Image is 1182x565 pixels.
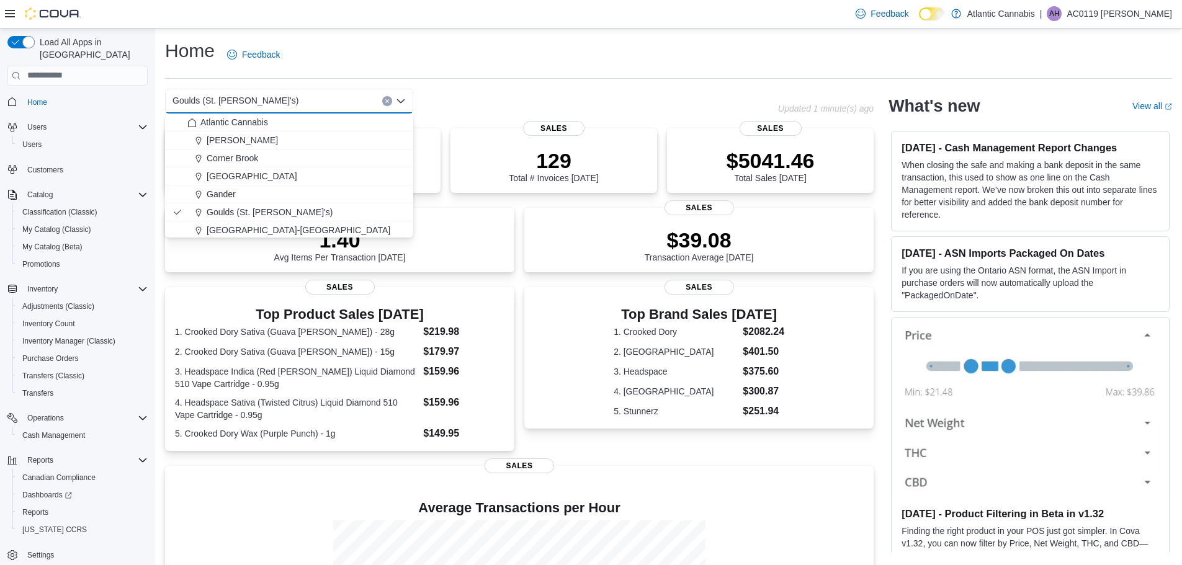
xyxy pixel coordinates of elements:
[743,384,784,399] dd: $300.87
[242,48,280,61] span: Feedback
[1132,101,1172,111] a: View allExternal link
[17,205,102,220] a: Classification (Classic)
[22,547,148,563] span: Settings
[12,469,153,486] button: Canadian Compliance
[12,427,153,444] button: Cash Management
[17,137,47,152] a: Users
[22,453,58,468] button: Reports
[175,427,418,440] dt: 5. Crooked Dory Wax (Purple Punch) - 1g
[175,345,418,358] dt: 2. Crooked Dory Sativa (Guava [PERSON_NAME]) - 15g
[778,104,874,113] p: Updated 1 minute(s) ago
[165,149,413,167] button: Corner Brook
[165,167,413,185] button: [GEOGRAPHIC_DATA]
[27,97,47,107] span: Home
[12,367,153,385] button: Transfers (Classic)
[22,336,115,346] span: Inventory Manager (Classic)
[17,522,92,537] a: [US_STATE] CCRS
[423,426,504,441] dd: $149.95
[645,228,754,252] p: $39.08
[200,116,268,128] span: Atlantic Cannabis
[207,152,258,164] span: Corner Brook
[509,148,598,183] div: Total # Invoices [DATE]
[967,6,1035,21] p: Atlantic Cannabis
[1165,103,1172,110] svg: External link
[22,162,148,177] span: Customers
[2,118,153,136] button: Users
[207,188,236,200] span: Gander
[423,395,504,410] dd: $159.96
[165,221,413,239] button: [GEOGRAPHIC_DATA]-[GEOGRAPHIC_DATA]
[22,282,148,296] span: Inventory
[175,326,418,338] dt: 1. Crooked Dory Sativa (Guava [PERSON_NAME]) - 28g
[17,334,120,349] a: Inventory Manager (Classic)
[12,315,153,332] button: Inventory Count
[22,371,84,381] span: Transfers (Classic)
[172,93,298,108] span: Goulds (St. [PERSON_NAME]'s)
[902,264,1159,301] p: If you are using the Ontario ASN format, the ASN Import in purchase orders will now automatically...
[2,93,153,111] button: Home
[12,256,153,273] button: Promotions
[27,455,53,465] span: Reports
[17,505,53,520] a: Reports
[12,238,153,256] button: My Catalog (Beta)
[17,257,148,272] span: Promotions
[17,386,148,401] span: Transfers
[17,505,148,520] span: Reports
[27,190,53,200] span: Catalog
[17,137,148,152] span: Users
[17,222,148,237] span: My Catalog (Classic)
[614,326,738,338] dt: 1. Crooked Dory
[175,396,418,421] dt: 4. Headspace Sativa (Twisted Citrus) Liquid Diamond 510 Vape Cartridge - 0.95g
[382,96,392,106] button: Clear input
[2,452,153,469] button: Reports
[207,206,333,218] span: Goulds (St. [PERSON_NAME]'s)
[902,159,1159,221] p: When closing the safe and making a bank deposit in the same transaction, this used to show as one...
[22,225,91,234] span: My Catalog (Classic)
[25,7,81,20] img: Cova
[727,148,815,183] div: Total Sales [DATE]
[1067,6,1172,21] p: AC0119 [PERSON_NAME]
[175,307,504,322] h3: Top Product Sales [DATE]
[22,525,87,535] span: [US_STATE] CCRS
[614,405,738,417] dt: 5. Stunnerz
[743,404,784,419] dd: $251.94
[12,298,153,315] button: Adjustments (Classic)
[274,228,406,262] div: Avg Items Per Transaction [DATE]
[12,136,153,153] button: Users
[22,548,59,563] a: Settings
[889,96,980,116] h2: What's new
[17,351,148,366] span: Purchase Orders
[22,282,63,296] button: Inventory
[22,388,53,398] span: Transfers
[743,364,784,379] dd: $375.60
[22,319,75,329] span: Inventory Count
[902,507,1159,520] h3: [DATE] - Product Filtering in Beta in v1.32
[165,185,413,203] button: Gander
[919,7,945,20] input: Dark Mode
[727,148,815,173] p: $5041.46
[22,490,72,500] span: Dashboards
[665,280,734,295] span: Sales
[22,95,52,110] a: Home
[743,324,784,339] dd: $2082.24
[17,239,87,254] a: My Catalog (Beta)
[165,38,215,63] h1: Home
[740,121,802,136] span: Sales
[2,546,153,564] button: Settings
[175,500,864,515] h4: Average Transactions per Hour
[27,165,63,175] span: Customers
[22,94,148,110] span: Home
[207,224,390,236] span: [GEOGRAPHIC_DATA]-[GEOGRAPHIC_DATA]
[871,7,908,20] span: Feedback
[1040,6,1042,21] p: |
[12,332,153,350] button: Inventory Manager (Classic)
[35,36,148,61] span: Load All Apps in [GEOGRAPHIC_DATA]
[17,316,148,331] span: Inventory Count
[207,170,297,182] span: [GEOGRAPHIC_DATA]
[22,242,83,252] span: My Catalog (Beta)
[222,42,285,67] a: Feedback
[22,259,60,269] span: Promotions
[22,120,148,135] span: Users
[17,222,96,237] a: My Catalog (Classic)
[17,386,58,401] a: Transfers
